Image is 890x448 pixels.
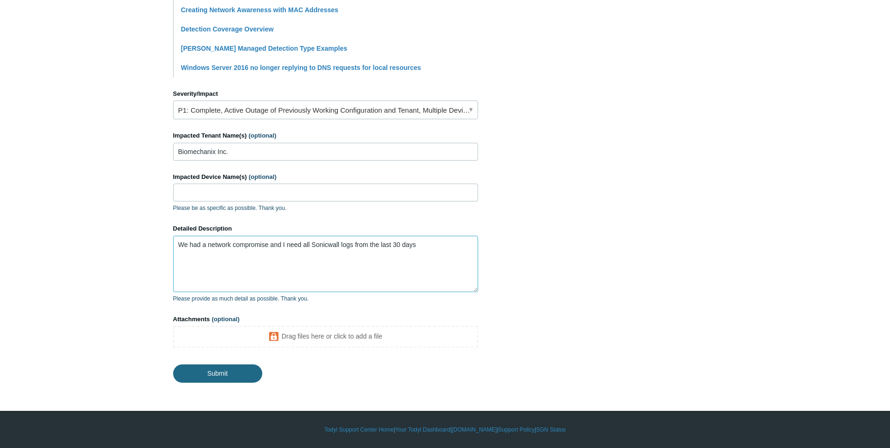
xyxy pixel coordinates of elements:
label: Detailed Description [173,224,478,233]
a: Creating Network Awareness with MAC Addresses [181,6,339,14]
div: | | | | [173,425,717,434]
a: Detection Coverage Overview [181,25,274,33]
label: Impacted Tenant Name(s) [173,131,478,140]
a: Todyl Support Center Home [324,425,394,434]
label: Attachments [173,315,478,324]
label: Severity/Impact [173,89,478,99]
a: P1: Complete, Active Outage of Previously Working Configuration and Tenant, Multiple Devices [173,100,478,119]
a: Support Policy [498,425,534,434]
a: Windows Server 2016 no longer replying to DNS requests for local resources [181,64,421,71]
a: [PERSON_NAME] Managed Detection Type Examples [181,45,347,52]
span: (optional) [249,132,276,139]
span: (optional) [249,173,276,180]
p: Please provide as much detail as possible. Thank you. [173,294,478,303]
a: [DOMAIN_NAME] [452,425,497,434]
span: (optional) [212,316,239,323]
label: Impacted Device Name(s) [173,172,478,182]
input: Submit [173,364,262,382]
a: Your Todyl Dashboard [395,425,450,434]
p: Please be as specific as possible. Thank you. [173,204,478,212]
a: SGN Status [536,425,566,434]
